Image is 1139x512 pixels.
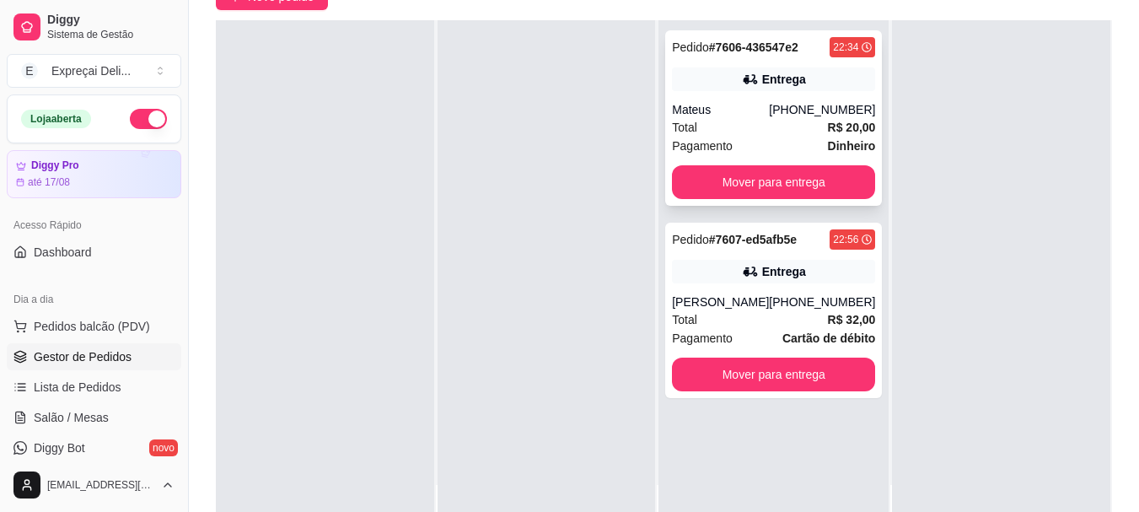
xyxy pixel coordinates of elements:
[672,137,733,155] span: Pagamento
[7,54,181,88] button: Select a team
[34,379,121,396] span: Lista de Pedidos
[672,233,709,246] span: Pedido
[7,343,181,370] a: Gestor de Pedidos
[672,40,709,54] span: Pedido
[21,62,38,79] span: E
[34,318,150,335] span: Pedidos balcão (PDV)
[833,233,858,246] div: 22:56
[7,374,181,401] a: Lista de Pedidos
[28,175,70,189] article: até 17/08
[7,286,181,313] div: Dia a dia
[34,244,92,261] span: Dashboard
[34,348,132,365] span: Gestor de Pedidos
[34,409,109,426] span: Salão / Mesas
[130,109,167,129] button: Alterar Status
[7,150,181,198] a: Diggy Proaté 17/08
[7,212,181,239] div: Acesso Rápido
[762,71,806,88] div: Entrega
[833,40,858,54] div: 22:34
[769,101,875,118] div: [PHONE_NUMBER]
[672,358,875,391] button: Mover para entrega
[7,404,181,431] a: Salão / Mesas
[828,121,876,134] strong: R$ 20,00
[34,439,85,456] span: Diggy Bot
[672,118,697,137] span: Total
[51,62,131,79] div: Expreçai Deli ...
[47,13,175,28] span: Diggy
[7,465,181,505] button: [EMAIL_ADDRESS][DOMAIN_NAME]
[7,7,181,47] a: DiggySistema de Gestão
[672,101,769,118] div: Mateus
[709,233,797,246] strong: # 7607-ed5afb5e
[31,159,79,172] article: Diggy Pro
[672,165,875,199] button: Mover para entrega
[7,239,181,266] a: Dashboard
[828,139,876,153] strong: Dinheiro
[47,28,175,41] span: Sistema de Gestão
[47,478,154,492] span: [EMAIL_ADDRESS][DOMAIN_NAME]
[762,263,806,280] div: Entrega
[782,331,875,345] strong: Cartão de débito
[828,313,876,326] strong: R$ 32,00
[21,110,91,128] div: Loja aberta
[672,329,733,348] span: Pagamento
[7,434,181,461] a: Diggy Botnovo
[769,294,875,310] div: [PHONE_NUMBER]
[672,294,769,310] div: [PERSON_NAME]
[672,310,697,329] span: Total
[709,40,798,54] strong: # 7606-436547e2
[7,313,181,340] button: Pedidos balcão (PDV)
